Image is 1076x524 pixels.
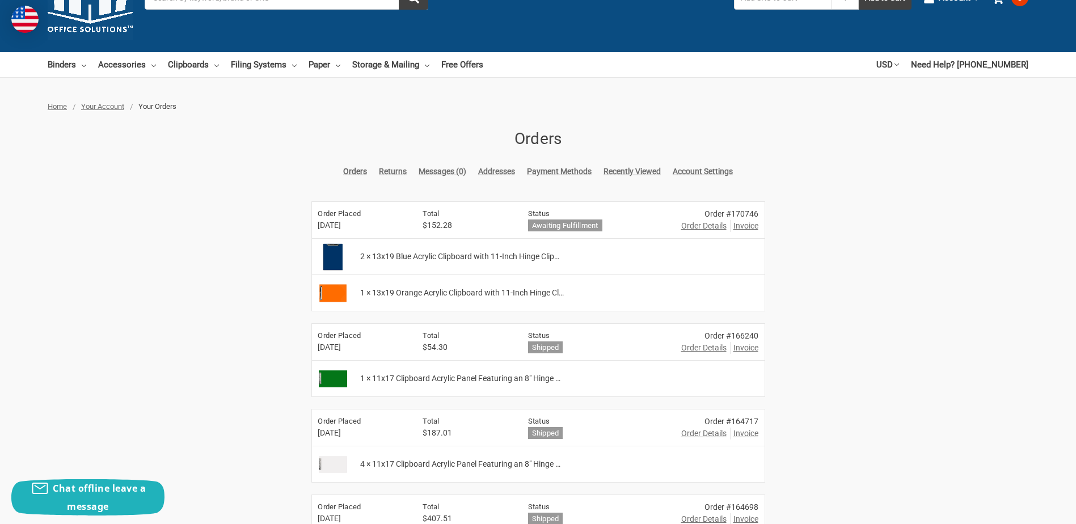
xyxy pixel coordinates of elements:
a: Binders [48,52,86,77]
span: 4 × 11x17 Clipboard Acrylic Panel Featuring an 8" Hinge … [360,458,560,470]
h6: Order Placed [318,416,404,427]
a: Addresses [478,166,515,178]
h6: Status [528,330,663,341]
span: $54.30 [423,341,509,353]
a: Your Account [81,102,124,111]
h6: Total [423,416,509,427]
h6: Shipped [528,341,563,353]
a: Need Help? [PHONE_NUMBER] [911,52,1028,77]
span: [DATE] [318,341,404,353]
span: 1 × 11x17 Clipboard Acrylic Panel Featuring an 8" Hinge … [360,373,560,384]
a: Recently Viewed [604,166,661,178]
span: Invoice [733,220,758,232]
h6: Status [528,501,663,513]
a: Payment Methods [527,166,592,178]
img: 11x17 Clipboard Acrylic Panel Featuring an 8" Hinge Clip White [314,450,351,479]
span: [DATE] [318,427,404,439]
a: Messages (0) [419,166,466,178]
a: Order Details [681,428,727,440]
h6: Awaiting fulfillment [528,219,602,231]
div: Order #170746 [681,208,758,220]
h6: Status [528,416,663,427]
a: Order Details [681,342,727,354]
span: 1 × 13x19 Orange Acrylic Clipboard with 11-Inch Hinge Cl… [360,287,564,299]
a: Clipboards [168,52,219,77]
h1: Orders [311,127,765,151]
div: Order #164717 [681,416,758,428]
span: [DATE] [318,219,404,231]
a: Accessories [98,52,156,77]
a: Orders [343,166,367,178]
span: $187.01 [423,427,509,439]
div: Order #166240 [681,330,758,342]
h6: Total [423,501,509,513]
img: 11x17 Clipboard Acrylic Panel Featuring an 8" Hinge Clip Green [314,365,351,393]
a: Home [48,102,67,111]
a: Storage & Mailing [352,52,429,77]
img: 13x19 Clipboard Acrylic Panel Featuring an 11" Hinge Clip Blue [314,243,351,271]
h6: Order Placed [318,501,404,513]
h6: Status [528,208,663,219]
a: Order Details [681,220,727,232]
a: Free Offers [441,52,483,77]
a: Account Settings [673,166,733,178]
img: 13x19 Clipboard Acrylic Panel Featuring an 11" Hinge Clip Orange [314,279,351,307]
img: duty and tax information for United States [11,6,39,33]
iframe: Google Customer Reviews [982,493,1076,524]
div: Order #164698 [681,501,758,513]
span: Invoice [733,428,758,440]
span: Invoice [733,342,758,354]
h6: Shipped [528,427,563,439]
span: $152.28 [423,219,509,231]
a: Paper [309,52,340,77]
a: Returns [379,166,407,178]
a: USD [876,52,899,77]
span: Chat offline leave a message [53,482,146,513]
button: Chat offline leave a message [11,479,164,515]
span: Your Orders [138,102,176,111]
h6: Order Placed [318,208,404,219]
a: Filing Systems [231,52,297,77]
h6: Order Placed [318,330,404,341]
h6: Total [423,208,509,219]
h6: Total [423,330,509,341]
span: 2 × 13x19 Blue Acrylic Clipboard with 11-Inch Hinge Clip… [360,251,559,263]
